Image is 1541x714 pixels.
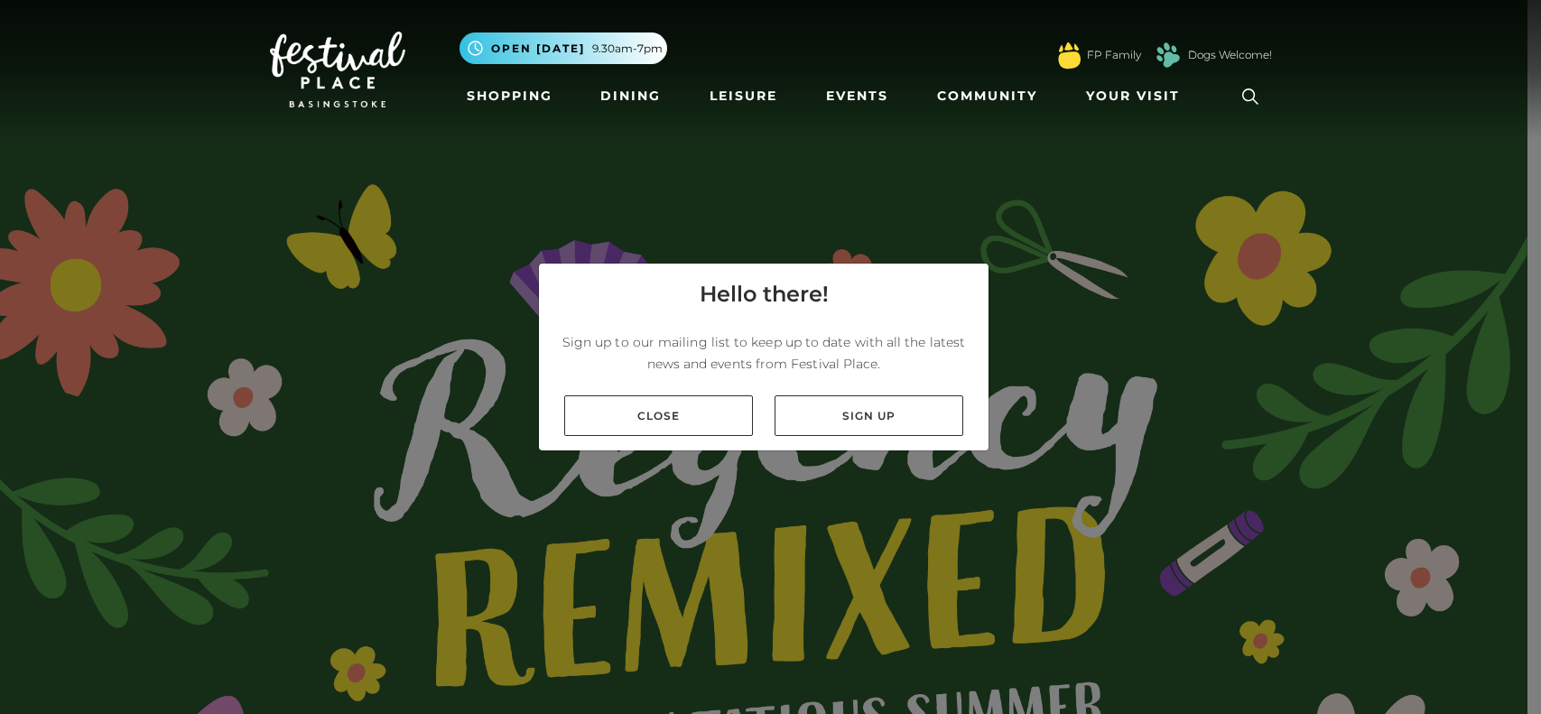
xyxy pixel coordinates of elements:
button: Open [DATE] 9.30am-7pm [460,32,667,64]
span: 9.30am-7pm [592,41,663,57]
a: Your Visit [1079,79,1196,113]
img: Festival Place Logo [270,32,405,107]
a: Close [564,395,753,436]
a: Shopping [460,79,560,113]
a: Community [930,79,1044,113]
h4: Hello there! [700,278,829,311]
p: Sign up to our mailing list to keep up to date with all the latest news and events from Festival ... [553,331,974,375]
a: Dogs Welcome! [1188,47,1272,63]
span: Your Visit [1086,87,1180,106]
a: Dining [593,79,668,113]
a: Sign up [775,395,963,436]
a: Leisure [702,79,784,113]
span: Open [DATE] [491,41,585,57]
a: Events [819,79,896,113]
a: FP Family [1087,47,1141,63]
